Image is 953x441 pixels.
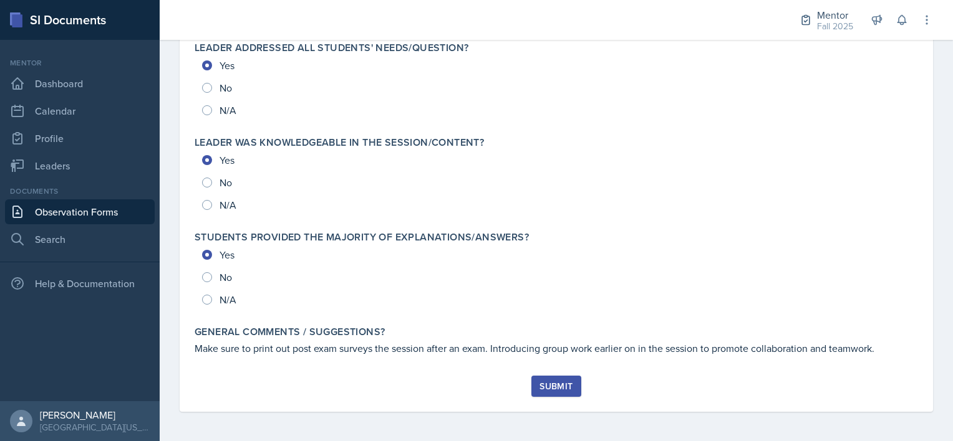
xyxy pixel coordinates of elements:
[5,126,155,151] a: Profile
[5,186,155,197] div: Documents
[195,231,529,244] label: Students provided the majority of explanations/answers?
[539,381,573,391] div: Submit
[195,326,385,338] label: General comments / suggestions?
[5,98,155,123] a: Calendar
[817,7,853,22] div: Mentor
[195,341,918,356] p: Make sure to print out post exam surveys the session after an exam. Introducing group work earlie...
[195,136,484,149] label: Leader was knowledgeable in the session/content?
[817,20,853,33] div: Fall 2025
[5,57,155,69] div: Mentor
[40,421,150,434] div: [GEOGRAPHIC_DATA][US_STATE]
[531,376,581,397] button: Submit
[5,199,155,224] a: Observation Forms
[5,271,155,296] div: Help & Documentation
[5,153,155,178] a: Leaders
[5,71,155,96] a: Dashboard
[195,42,468,54] label: Leader addressed all students' needs/question?
[5,227,155,252] a: Search
[40,409,150,421] div: [PERSON_NAME]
